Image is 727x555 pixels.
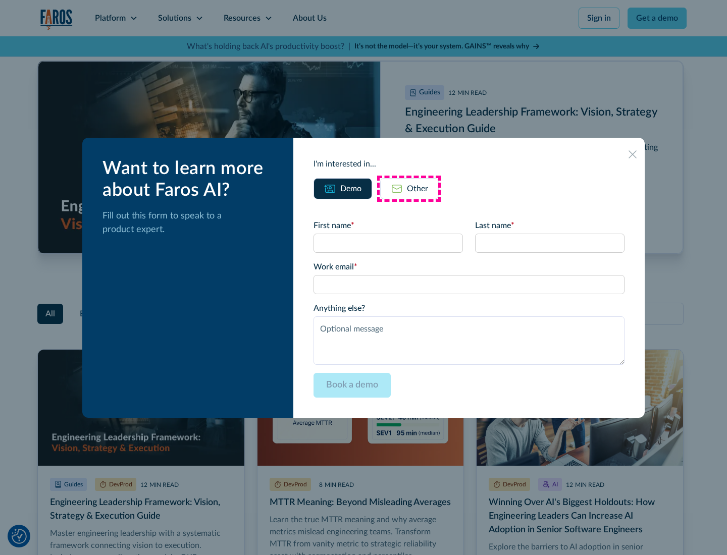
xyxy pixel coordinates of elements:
[407,183,428,195] div: Other
[475,219,625,232] label: Last name
[314,261,625,273] label: Work email
[102,209,277,237] p: Fill out this form to speak to a product expert.
[340,183,361,195] div: Demo
[314,158,625,170] div: I'm interested in...
[314,219,625,398] form: Email Form
[102,158,277,201] div: Want to learn more about Faros AI?
[314,302,625,314] label: Anything else?
[314,373,391,398] input: Book a demo
[314,219,463,232] label: First name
